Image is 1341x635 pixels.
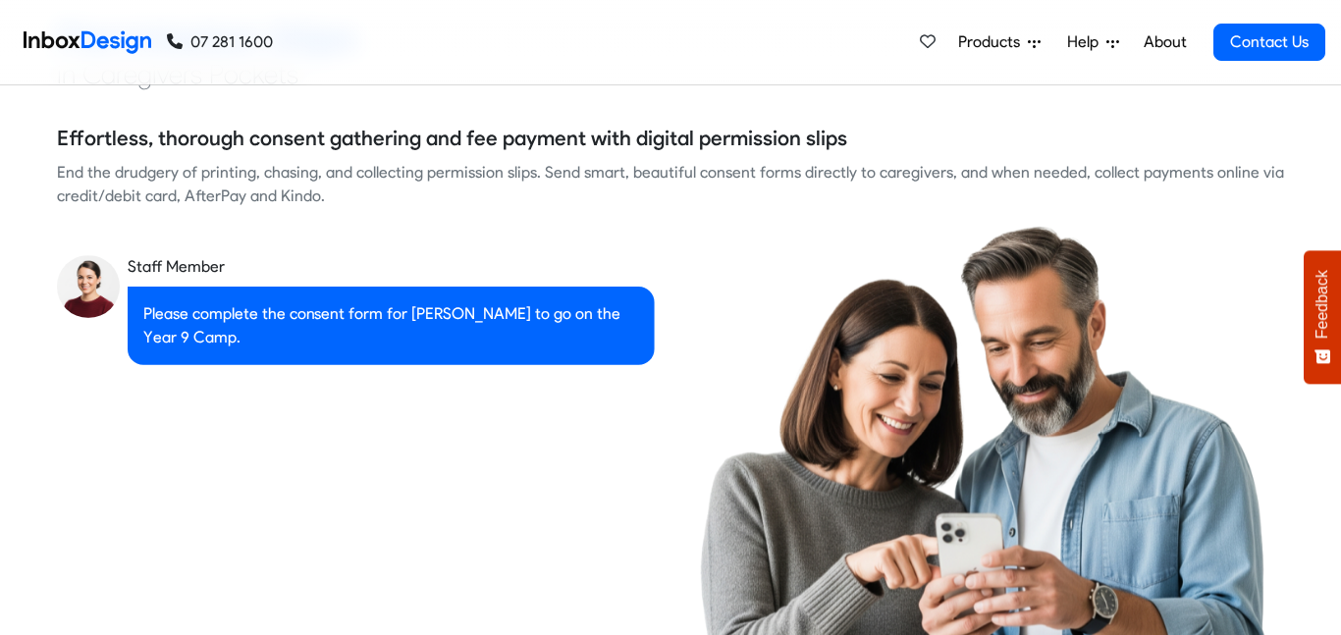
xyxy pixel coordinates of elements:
span: Feedback [1314,270,1331,339]
div: Staff Member [128,255,656,279]
a: About [1138,23,1192,62]
span: Products [958,30,1028,54]
a: Contact Us [1213,24,1325,61]
h5: Effortless, thorough consent gathering and fee payment with digital permission slips [57,124,847,153]
div: End the drudgery of printing, chasing, and collecting permission slips. Send smart, beautiful con... [57,161,1284,208]
a: Help [1059,23,1127,62]
img: staff_avatar.png [57,255,120,318]
span: Help [1067,30,1106,54]
a: 07 281 1600 [167,30,273,54]
div: Please complete the consent form for [PERSON_NAME] to go on the Year 9 Camp. [128,287,655,365]
a: Products [950,23,1048,62]
button: Feedback - Show survey [1304,250,1341,384]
